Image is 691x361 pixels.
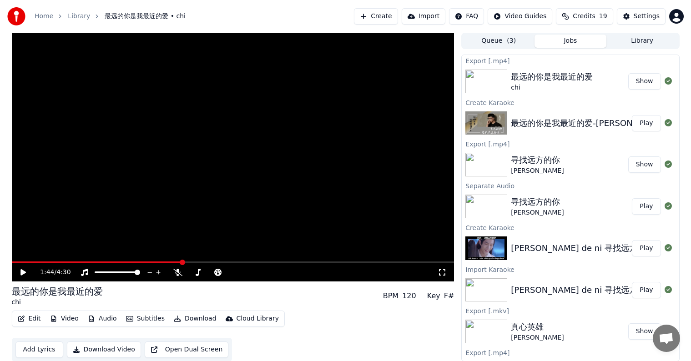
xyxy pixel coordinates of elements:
[40,268,62,277] div: /
[556,8,613,25] button: Credits19
[7,7,25,25] img: youka
[12,285,103,298] div: 最远的你是我最近的爱
[628,156,661,173] button: Show
[511,70,593,83] div: 最远的你是我最近的爱
[511,83,593,92] div: chi
[46,312,82,325] button: Video
[599,12,607,21] span: 19
[14,312,45,325] button: Edit
[463,35,535,48] button: Queue
[449,8,484,25] button: FAQ
[462,55,679,66] div: Export [.mp4]
[511,196,564,208] div: 寻找远方的你
[67,341,141,358] button: Download Video
[632,115,661,131] button: Play
[427,291,440,301] div: Key
[12,298,103,307] div: chi
[122,312,168,325] button: Subtitles
[68,12,90,21] a: Library
[462,264,679,275] div: Import Karaoke
[383,291,398,301] div: BPM
[462,305,679,316] div: Export [.mkv]
[462,180,679,191] div: Separate Audio
[105,12,186,21] span: 最远的你是我最近的爱 • chi
[511,166,564,175] div: [PERSON_NAME]
[462,97,679,108] div: Create Karaoke
[35,12,53,21] a: Home
[56,268,71,277] span: 4:30
[402,291,416,301] div: 120
[462,222,679,233] div: Create Karaoke
[535,35,606,48] button: Jobs
[444,291,454,301] div: F#
[40,268,54,277] span: 1:44
[488,8,552,25] button: Video Guides
[462,138,679,149] div: Export [.mp4]
[170,312,220,325] button: Download
[237,314,279,323] div: Cloud Library
[35,12,186,21] nav: breadcrumb
[617,8,666,25] button: Settings
[628,323,661,340] button: Show
[632,282,661,298] button: Play
[511,154,564,166] div: 寻找远方的你
[462,347,679,358] div: Export [.mp4]
[402,8,445,25] button: Import
[573,12,595,21] span: Credits
[632,240,661,256] button: Play
[653,325,680,352] div: Open chat
[511,321,564,333] div: 真心英雄
[632,198,661,215] button: Play
[145,341,229,358] button: Open Dual Screen
[634,12,660,21] div: Settings
[628,73,661,90] button: Show
[507,36,516,45] span: ( 3 )
[354,8,398,25] button: Create
[84,312,121,325] button: Audio
[15,341,63,358] button: Add Lyrics
[511,208,564,217] div: [PERSON_NAME]
[606,35,678,48] button: Library
[511,333,564,342] div: [PERSON_NAME]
